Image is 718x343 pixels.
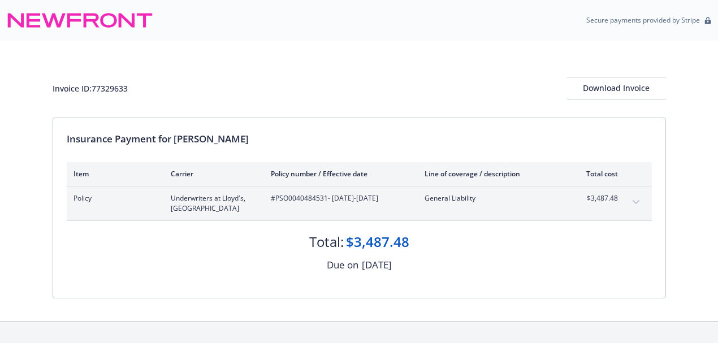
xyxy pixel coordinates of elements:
[171,169,253,179] div: Carrier
[67,186,652,220] div: PolicyUnderwriters at Lloyd's, [GEOGRAPHIC_DATA]#PSO0040484531- [DATE]-[DATE]General Liability$3,...
[171,193,253,214] span: Underwriters at Lloyd's, [GEOGRAPHIC_DATA]
[346,232,409,251] div: $3,487.48
[53,83,128,94] div: Invoice ID: 77329633
[425,193,557,203] span: General Liability
[586,15,700,25] p: Secure payments provided by Stripe
[362,258,392,272] div: [DATE]
[425,169,557,179] div: Line of coverage / description
[271,169,406,179] div: Policy number / Effective date
[73,193,153,203] span: Policy
[271,193,406,203] span: #PSO0040484531 - [DATE]-[DATE]
[67,132,652,146] div: Insurance Payment for [PERSON_NAME]
[576,169,618,179] div: Total cost
[73,169,153,179] div: Item
[567,77,666,99] button: Download Invoice
[327,258,358,272] div: Due on
[576,193,618,203] span: $3,487.48
[309,232,344,251] div: Total:
[627,193,645,211] button: expand content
